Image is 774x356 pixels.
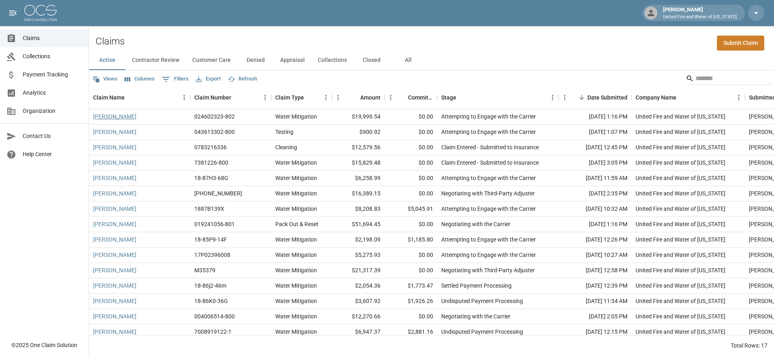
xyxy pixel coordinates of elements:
button: Sort [125,92,136,103]
div: 18-86K0-36G [194,297,228,305]
a: [PERSON_NAME] [93,266,136,274]
div: Negotiating with Third-Party Adjuster [441,266,535,274]
div: Attempting to Engage with the Carrier [441,251,536,259]
div: [DATE] 12:26 PM [559,232,632,248]
div: $0.00 [385,263,437,278]
div: 1887B139X [194,205,224,213]
div: Water Mitigation [275,312,317,320]
div: $0.00 [385,125,437,140]
div: $0.00 [385,217,437,232]
div: © 2025 One Claim Solution [11,341,77,349]
div: $0.00 [385,309,437,324]
div: [DATE] 11:34 AM [559,294,632,309]
div: United Fire and Water of Louisiana [636,282,725,290]
div: [DATE] 12:39 PM [559,278,632,294]
div: 019241056-801 [194,220,235,228]
div: Committed Amount [385,86,437,109]
button: Appraisal [274,51,311,70]
div: [DATE] 3:05 PM [559,155,632,171]
div: Stage [437,86,559,109]
button: Export [194,73,223,85]
button: Sort [676,92,688,103]
div: United Fire and Water of Louisiana [636,328,725,336]
button: Customer Care [186,51,237,70]
div: $6,947.37 [332,324,385,340]
div: $19,999.54 [332,109,385,125]
div: United Fire and Water of Louisiana [636,297,725,305]
div: $2,198.09 [332,232,385,248]
div: United Fire and Water of Louisiana [636,128,725,136]
div: Water Mitigation [275,159,317,167]
a: [PERSON_NAME] [93,189,136,197]
button: Closed [353,51,390,70]
div: [DATE] 12:15 PM [559,324,632,340]
button: Menu [332,91,344,104]
h2: Claims [96,36,125,47]
div: $2,054.36 [332,278,385,294]
button: Denied [237,51,274,70]
span: Claims [23,34,82,42]
div: Water Mitigation [275,205,317,213]
button: Menu [259,91,271,104]
div: Committed Amount [408,86,433,109]
div: $16,389.15 [332,186,385,201]
a: [PERSON_NAME] [93,312,136,320]
div: Attempting to Engage with the Carrier [441,205,536,213]
div: 004006514-800 [194,312,235,320]
button: Menu [546,91,559,104]
div: Negotiating with the Carrier [441,220,510,228]
div: Negotiating with the Carrier [441,312,510,320]
button: Menu [559,91,571,104]
a: [PERSON_NAME] [93,159,136,167]
a: [PERSON_NAME] [93,128,136,136]
div: M35379 [194,266,215,274]
div: $1,926.26 [385,294,437,309]
div: Company Name [636,86,676,109]
div: $0.00 [385,248,437,263]
div: United Fire and Water of Louisiana [636,251,725,259]
div: Date Submitted [559,86,632,109]
button: Menu [385,91,397,104]
div: United Fire and Water of Louisiana [636,143,725,151]
button: Views [91,73,119,85]
div: [DATE] 2:35 PM [559,186,632,201]
div: Water Mitigation [275,189,317,197]
div: Claim Name [93,86,125,109]
button: All [390,51,426,70]
div: dynamic tabs [89,51,774,70]
div: United Fire and Water of Louisiana [636,112,725,121]
div: Water Mitigation [275,235,317,244]
div: $1,773.47 [385,278,437,294]
span: Help Center [23,150,82,159]
div: $0.00 [385,140,437,155]
img: ocs-logo-white-transparent.png [24,5,57,21]
span: Analytics [23,89,82,97]
span: Contact Us [23,132,82,140]
div: United Fire and Water of Louisiana [636,235,725,244]
div: 043613302-800 [194,128,235,136]
div: 7381226-800 [194,159,228,167]
div: United Fire and Water of Louisiana [636,205,725,213]
div: [DATE] 10:32 AM [559,201,632,217]
div: Claim Type [271,86,332,109]
div: United Fire and Water of Louisiana [636,312,725,320]
div: $3,607.92 [332,294,385,309]
button: Show filters [160,73,191,86]
a: [PERSON_NAME] [93,282,136,290]
div: [PERSON_NAME] [660,6,740,20]
div: Claim Number [190,86,271,109]
a: [PERSON_NAME] [93,220,136,228]
div: [DATE] 10:27 AM [559,248,632,263]
div: Water Mitigation [275,251,317,259]
div: Testing [275,128,293,136]
div: United Fire and Water of Louisiana [636,266,725,274]
button: Contractor Review [125,51,186,70]
div: Claim Type [275,86,304,109]
button: open drawer [5,5,21,21]
a: [PERSON_NAME] [93,328,136,336]
div: 17P02396008 [194,251,230,259]
div: $12,579.56 [332,140,385,155]
button: Refresh [226,73,259,85]
div: 18-85P9-14F [194,235,227,244]
div: $0.00 [385,171,437,186]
